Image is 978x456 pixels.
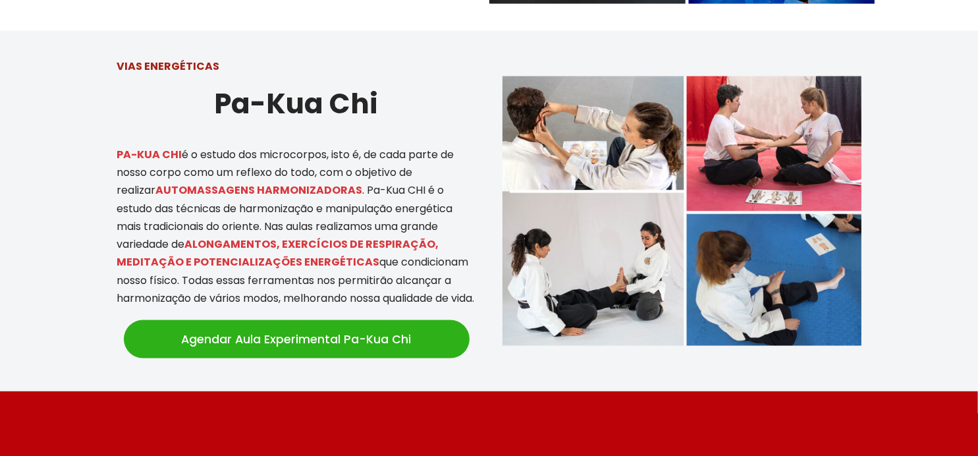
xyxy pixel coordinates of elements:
[156,183,363,198] mark: AUTOMASSAGENS HARMONIZADORAS
[124,320,470,358] a: Agendar Aula Experimental Pa-Kua Chi
[117,147,182,162] mark: PA-KUA CHI
[117,59,220,74] strong: VIAS ENERGÉTICAS
[117,146,476,307] p: é o estudo dos microcorpos, isto é, de cada parte de nosso corpo como um reflexo do todo, com o o...
[215,84,379,123] strong: Pa-Kua Chi
[117,237,439,270] mark: ALONGAMENTOS, EXERCÍCIOS DE RESPIRAÇÃO, MEDITAÇÃO E POTENCIALIZAÇÕES ENERGÉTICAS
